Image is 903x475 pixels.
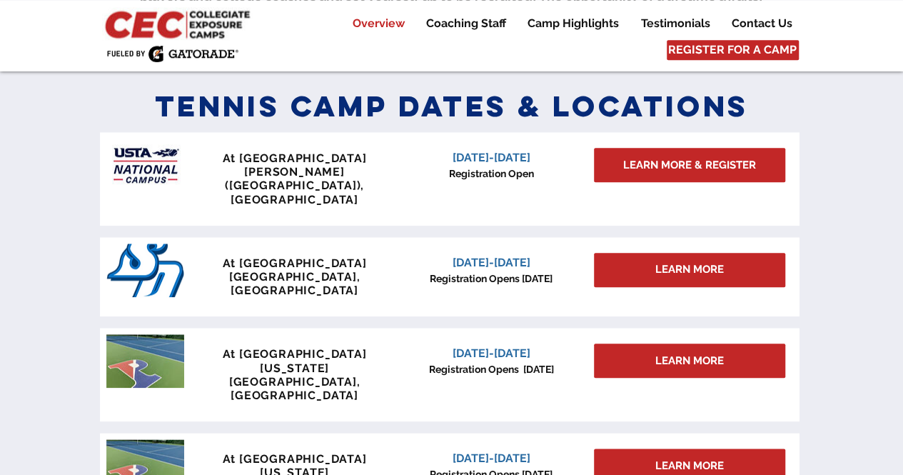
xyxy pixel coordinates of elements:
[106,139,184,192] img: USTA Campus image_edited.jpg
[594,148,785,182] a: LEARN MORE & REGISTER
[667,40,799,60] a: REGISTER FOR A CAMP
[345,15,412,32] p: Overview
[668,42,797,58] span: REGISTER FOR A CAMP
[429,364,554,375] span: Registration Opens [DATE]
[520,15,626,32] p: Camp Highlights
[102,7,256,40] img: CEC Logo Primary_edited.jpg
[517,15,630,32] a: Camp Highlights
[415,15,516,32] a: Coaching Staff
[223,151,367,165] span: At [GEOGRAPHIC_DATA]
[453,346,530,360] span: [DATE]-[DATE]
[229,270,360,297] span: [GEOGRAPHIC_DATA], [GEOGRAPHIC_DATA]
[655,354,724,369] span: LEARN MORE
[342,15,415,32] a: Overview
[655,459,724,474] span: LEARN MORE
[106,45,238,62] img: Fueled by Gatorade.png
[331,15,802,32] nav: Site
[634,15,717,32] p: Testimonials
[229,375,360,402] span: [GEOGRAPHIC_DATA], [GEOGRAPHIC_DATA]
[106,244,184,297] img: San_Diego_Toreros_logo.png
[225,165,364,206] span: [PERSON_NAME] ([GEOGRAPHIC_DATA]), [GEOGRAPHIC_DATA]
[453,256,530,269] span: [DATE]-[DATE]
[623,158,756,173] span: LEARN MORE & REGISTER
[594,253,785,287] div: LEARN MORE
[155,88,749,124] span: Tennis Camp Dates & Locations
[430,273,553,284] span: Registration Opens [DATE]
[725,15,799,32] p: Contact Us
[721,15,802,32] a: Contact Us
[223,347,367,374] span: At [GEOGRAPHIC_DATA][US_STATE]
[630,15,720,32] a: Testimonials
[655,262,724,277] span: LEARN MORE
[419,15,513,32] p: Coaching Staff
[453,451,530,465] span: [DATE]-[DATE]
[594,344,785,378] a: LEARN MORE
[449,168,534,179] span: Registration Open
[223,256,367,270] span: At [GEOGRAPHIC_DATA]
[453,151,530,164] span: [DATE]-[DATE]
[106,334,184,388] img: penn tennis courts with logo.jpeg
